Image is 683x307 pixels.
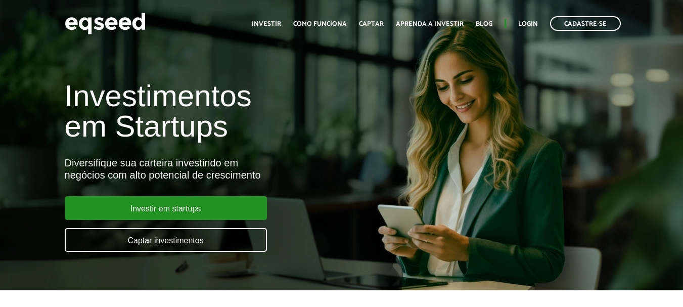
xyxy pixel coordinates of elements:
[550,16,621,31] a: Cadastre-se
[65,81,391,142] h1: Investimentos em Startups
[359,21,384,27] a: Captar
[65,228,267,252] a: Captar investimentos
[65,10,146,37] img: EqSeed
[252,21,281,27] a: Investir
[518,21,538,27] a: Login
[65,157,391,181] div: Diversifique sua carteira investindo em negócios com alto potencial de crescimento
[396,21,464,27] a: Aprenda a investir
[65,196,267,220] a: Investir em startups
[293,21,347,27] a: Como funciona
[476,21,492,27] a: Blog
